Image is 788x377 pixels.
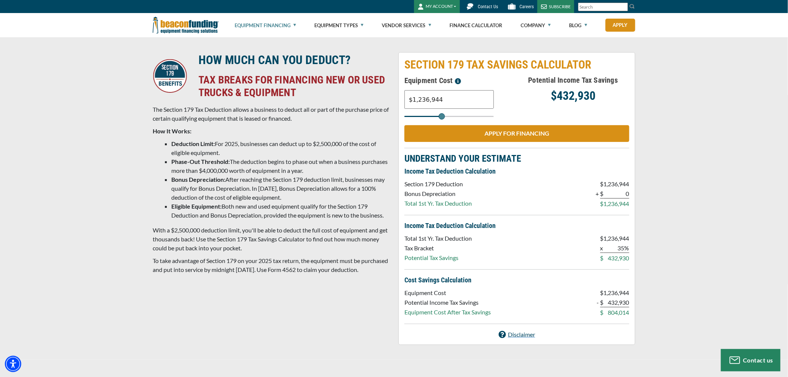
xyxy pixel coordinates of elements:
span: Contact us [743,357,773,364]
p: To take advantage of Section 179 on your 2025 tax return, the equipment must be purchased and put... [153,256,390,274]
li: Both new and used equipment qualify for the Section 179 Deduction and Bonus Depreciation, provide... [171,202,390,220]
p: $ [600,254,604,263]
img: Circular logo featuring "SECTION 179" at the top and "BENEFITS" at the bottom, with a star in the... [153,59,187,93]
p: 432,930 [604,298,629,307]
p: Total 1st Yr. Tax Deduction [404,199,472,208]
input: Search [578,3,628,11]
p: $ [600,180,604,188]
p: The Section 179 Tax Deduction allows a business to deduct all or part of the purchase price of ce... [153,105,390,123]
p: $ [600,234,604,243]
p: Income Tax Deduction Calculation [404,221,629,230]
p: $ [600,199,604,208]
strong: Phase-Out Threshold: [171,158,230,165]
a: Blog [569,13,587,37]
a: Equipment Types [314,13,363,37]
img: section-179-tooltip [455,78,461,84]
input: Select range [404,116,494,117]
p: With a $2,500,000 deduction limit, you'll be able to deduct the full cost of equipment and get th... [153,226,390,253]
p: UNDERSTAND YOUR ESTIMATE [404,154,629,163]
p: Potential Income Tax Savings [404,298,491,307]
h4: TAX BREAKS FOR FINANCING NEW OR USED TRUCKS & EQUIPMENT [198,74,389,99]
a: Apply [606,19,635,32]
span: Careers [519,4,534,9]
p: Total 1st Yr. Tax Deduction [404,234,472,243]
a: Equipment Financing [235,13,296,37]
p: 432,930 [604,254,629,263]
span: Contact Us [478,4,498,9]
p: $ [600,298,604,307]
p: $432,930 [517,91,629,100]
a: Finance Calculator [449,13,502,37]
img: Beacon Funding Corporation logo [153,13,219,37]
li: For 2025, businesses can deduct up to $2,500,000 of the cost of eligible equipment. [171,139,390,157]
h5: Equipment Cost [404,75,517,86]
p: 1,236,944 [604,180,629,188]
input: Text field [404,90,494,109]
p: $ [600,308,604,317]
a: APPLY FOR FINANCING [404,125,629,142]
p: Cost Savings Calculation [404,276,629,285]
img: Search [629,3,635,9]
p: Tax Bracket [404,244,472,253]
strong: Eligible Equipment: [171,203,222,210]
p: Disclaimer [508,330,535,339]
p: + [596,189,599,198]
p: $ [600,189,604,199]
p: - [597,298,599,307]
h5: Potential Income Tax Savings [517,75,629,86]
p: Equipment Cost [404,288,491,297]
p: $ [600,288,604,297]
p: Section 179 Deduction [404,180,472,188]
strong: Deduction Limit: [171,140,215,147]
p: 0 [604,189,629,199]
p: 1,236,944 [604,234,629,243]
a: Clear search text [620,4,626,10]
li: The deduction begins to phase out when a business purchases more than $4,000,000 worth of equipme... [171,157,390,175]
p: x [600,244,604,253]
button: Please enter a value between $3,000 and $3,000,000 [453,75,463,86]
a: Company [521,13,551,37]
h3: HOW MUCH CAN YOU DEDUCT? [198,53,389,67]
strong: How It Works: [153,127,191,134]
p: Equipment Cost After Tax Savings [404,308,491,317]
p: 1,236,944 [604,199,629,208]
p: 804,014 [604,308,629,317]
a: Vendor Services [382,13,431,37]
p: Income Tax Deduction Calculation [404,167,629,176]
p: 35% [604,244,629,253]
button: Contact us [721,349,781,371]
p: 1,236,944 [604,288,629,297]
strong: Bonus Depreciation: [171,176,225,183]
a: Disclaimer [499,330,535,339]
p: Bonus Depreciation [404,189,472,198]
p: SECTION 179 TAX SAVINGS CALCULATOR [404,58,629,72]
li: After reaching the Section 179 deduction limit, businesses may qualify for Bonus Depreciation. In... [171,175,390,202]
p: Potential Tax Savings [404,253,472,262]
div: Accessibility Menu [5,356,21,372]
